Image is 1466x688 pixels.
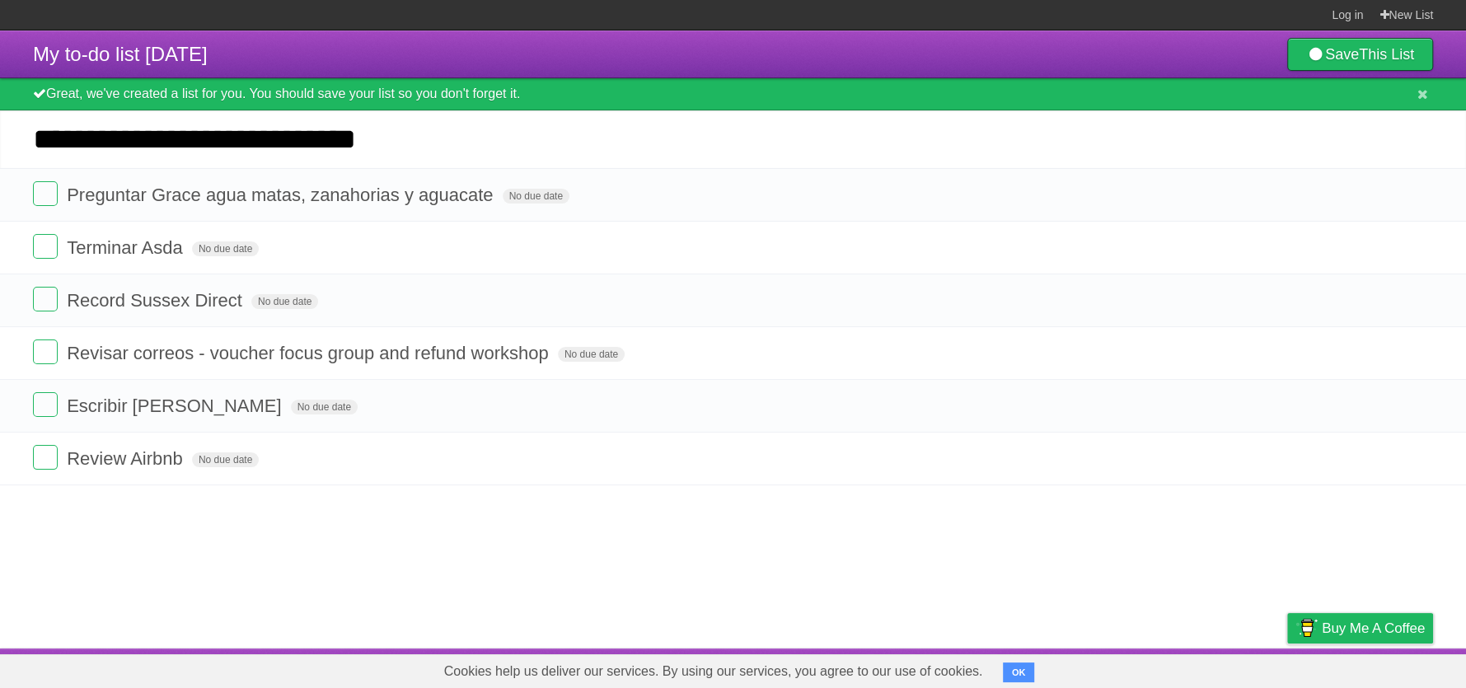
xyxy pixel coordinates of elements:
[67,237,187,258] span: Terminar Asda
[67,343,553,363] span: Revisar correos - voucher focus group and refund workshop
[33,445,58,470] label: Done
[291,400,358,414] span: No due date
[33,339,58,364] label: Done
[67,290,246,311] span: Record Sussex Direct
[251,294,318,309] span: No due date
[33,392,58,417] label: Done
[1003,662,1035,682] button: OK
[1287,613,1433,644] a: Buy me a coffee
[1266,653,1309,684] a: Privacy
[1122,653,1189,684] a: Developers
[428,655,1000,688] span: Cookies help us deliver our services. By using our services, you agree to our use of cookies.
[192,452,259,467] span: No due date
[33,43,208,65] span: My to-do list [DATE]
[33,181,58,206] label: Done
[67,395,285,416] span: Escribir [PERSON_NAME]
[1295,614,1318,642] img: Buy me a coffee
[1322,614,1425,643] span: Buy me a coffee
[67,448,187,469] span: Review Airbnb
[33,234,58,259] label: Done
[1210,653,1246,684] a: Terms
[33,287,58,311] label: Done
[503,189,569,204] span: No due date
[67,185,497,205] span: Preguntar Grace agua matas, zanahorias y aguacate
[1068,653,1103,684] a: About
[1287,38,1433,71] a: SaveThis List
[1359,46,1414,63] b: This List
[192,241,259,256] span: No due date
[1329,653,1433,684] a: Suggest a feature
[558,347,625,362] span: No due date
